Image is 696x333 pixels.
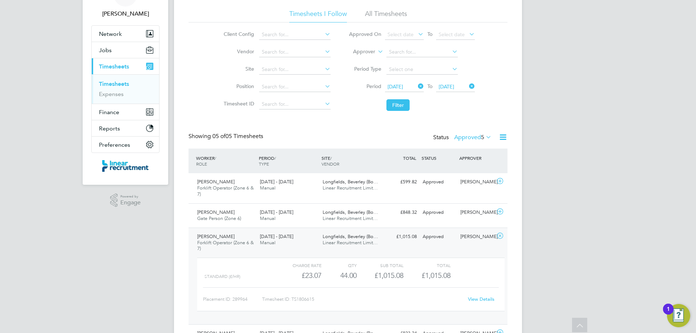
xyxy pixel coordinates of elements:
[382,207,420,218] div: £848.32
[99,63,129,70] span: Timesheets
[99,91,124,97] a: Expenses
[388,31,414,38] span: Select date
[197,209,235,215] span: [PERSON_NAME]
[388,83,403,90] span: [DATE]
[468,296,494,302] a: View Details
[349,66,381,72] label: Period Type
[386,64,458,75] input: Select one
[260,240,275,246] span: Manual
[221,66,254,72] label: Site
[212,133,263,140] span: 05 Timesheets
[403,261,450,270] div: Total
[197,215,241,221] span: Gate Person (Zone 6)
[320,151,382,170] div: SITE
[91,9,159,18] span: Eshanthi Goonetilleke
[221,48,254,55] label: Vendor
[343,48,375,55] label: Approver
[203,294,262,305] div: Placement ID: 289964
[420,176,457,188] div: Approved
[322,270,357,282] div: 44.00
[197,179,235,185] span: [PERSON_NAME]
[188,133,265,140] div: Showing
[420,151,457,165] div: STATUS
[365,9,407,22] li: All Timesheets
[323,179,378,185] span: Longfields, Beverley (Bo…
[386,47,458,57] input: Search for...
[197,240,254,252] span: Forklift Operator (Zone 6 & 7)
[420,207,457,218] div: Approved
[322,161,339,167] span: VENDOR
[323,240,378,246] span: Linear Recruitment Limit…
[99,125,120,132] span: Reports
[92,42,159,58] button: Jobs
[322,261,357,270] div: QTY
[197,233,235,240] span: [PERSON_NAME]
[221,31,254,37] label: Client Config
[260,185,275,191] span: Manual
[259,161,269,167] span: TYPE
[194,151,257,170] div: WORKER
[260,209,293,215] span: [DATE] - [DATE]
[197,185,254,197] span: Forklift Operator (Zone 6 & 7)
[92,104,159,120] button: Finance
[357,261,403,270] div: Sub Total
[92,58,159,74] button: Timesheets
[99,141,130,148] span: Preferences
[323,233,378,240] span: Longfields, Beverley (Bo…
[259,47,331,57] input: Search for...
[457,176,495,188] div: [PERSON_NAME]
[330,155,332,161] span: /
[215,155,216,161] span: /
[349,83,381,90] label: Period
[260,215,275,221] span: Manual
[92,26,159,42] button: Network
[99,109,119,116] span: Finance
[481,134,484,141] span: 5
[386,99,410,111] button: Filter
[422,271,451,280] span: £1,015.08
[110,193,141,207] a: Powered byEngage
[439,83,454,90] span: [DATE]
[667,304,690,327] button: Open Resource Center, 1 new notification
[274,155,276,161] span: /
[425,29,435,39] span: To
[204,274,240,279] span: Standard (£/HR)
[433,133,493,143] div: Status
[454,134,492,141] label: Approved
[99,80,129,87] a: Timesheets
[102,160,149,172] img: linearrecruitment-logo-retina.png
[257,151,320,170] div: PERIOD
[92,137,159,153] button: Preferences
[439,31,465,38] span: Select date
[349,31,381,37] label: Approved On
[425,82,435,91] span: To
[457,207,495,218] div: [PERSON_NAME]
[457,231,495,243] div: [PERSON_NAME]
[196,161,207,167] span: ROLE
[382,176,420,188] div: £599.82
[420,231,457,243] div: Approved
[260,233,293,240] span: [DATE] - [DATE]
[212,133,225,140] span: 05 of
[221,100,254,107] label: Timesheet ID
[259,99,331,109] input: Search for...
[91,160,159,172] a: Go to home page
[323,209,378,215] span: Longfields, Beverley (Bo…
[262,294,463,305] div: Timesheet ID: TS1806615
[259,64,331,75] input: Search for...
[221,83,254,90] label: Position
[99,47,112,54] span: Jobs
[457,151,495,165] div: APPROVER
[99,30,122,37] span: Network
[323,215,378,221] span: Linear Recruitment Limit…
[120,193,141,200] span: Powered by
[275,261,322,270] div: Charge rate
[259,82,331,92] input: Search for...
[382,231,420,243] div: £1,015.08
[275,270,322,282] div: £23.07
[260,179,293,185] span: [DATE] - [DATE]
[403,155,416,161] span: TOTAL
[120,200,141,206] span: Engage
[92,74,159,104] div: Timesheets
[323,185,378,191] span: Linear Recruitment Limit…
